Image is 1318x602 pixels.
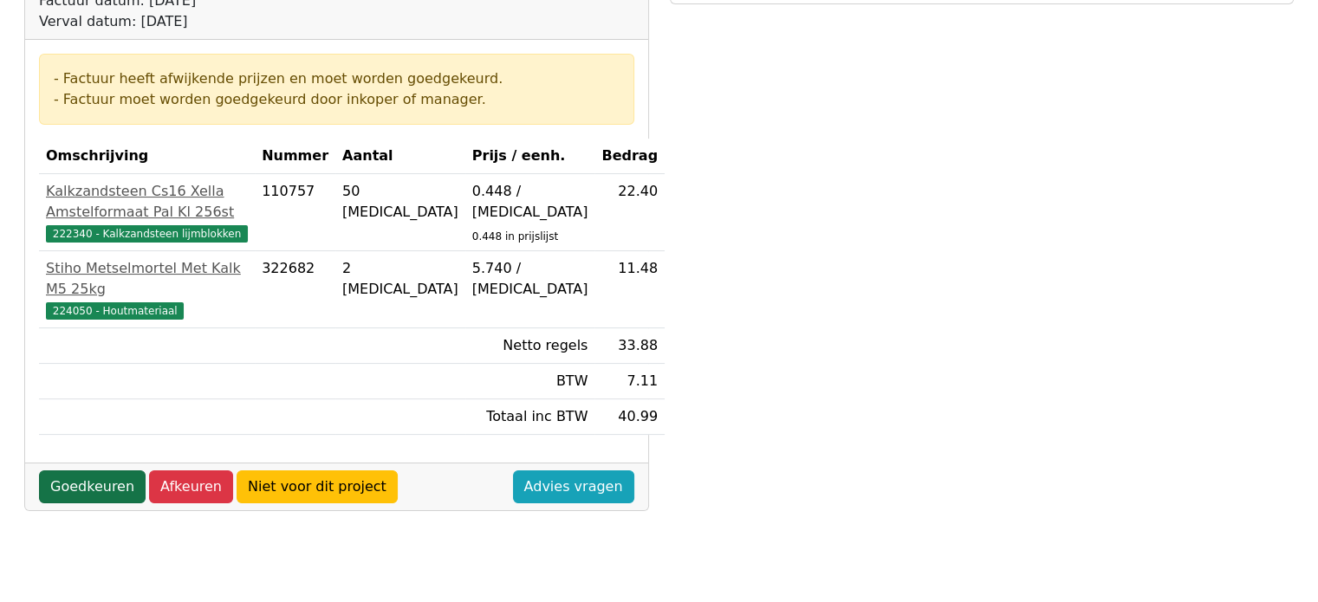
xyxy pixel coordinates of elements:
[594,364,665,399] td: 7.11
[465,139,595,174] th: Prijs / eenh.
[46,258,248,300] div: Stiho Metselmortel Met Kalk M5 25kg
[39,470,146,503] a: Goedkeuren
[594,251,665,328] td: 11.48
[54,68,620,89] div: - Factuur heeft afwijkende prijzen en moet worden goedgekeurd.
[594,399,665,435] td: 40.99
[255,139,335,174] th: Nummer
[465,364,595,399] td: BTW
[465,399,595,435] td: Totaal inc BTW
[342,258,458,300] div: 2 [MEDICAL_DATA]
[46,181,248,243] a: Kalkzandsteen Cs16 Xella Amstelformaat Pal Kl 256st222340 - Kalkzandsteen lijmblokken
[46,225,248,243] span: 222340 - Kalkzandsteen lijmblokken
[594,174,665,251] td: 22.40
[465,328,595,364] td: Netto regels
[594,328,665,364] td: 33.88
[46,181,248,223] div: Kalkzandsteen Cs16 Xella Amstelformaat Pal Kl 256st
[54,89,620,110] div: - Factuur moet worden goedgekeurd door inkoper of manager.
[255,251,335,328] td: 322682
[342,181,458,223] div: 50 [MEDICAL_DATA]
[513,470,634,503] a: Advies vragen
[46,258,248,320] a: Stiho Metselmortel Met Kalk M5 25kg224050 - Houtmateriaal
[335,139,465,174] th: Aantal
[39,11,477,32] div: Verval datum: [DATE]
[472,230,558,243] sub: 0.448 in prijslijst
[237,470,398,503] a: Niet voor dit project
[472,181,588,223] div: 0.448 / [MEDICAL_DATA]
[46,302,184,320] span: 224050 - Houtmateriaal
[149,470,233,503] a: Afkeuren
[472,258,588,300] div: 5.740 / [MEDICAL_DATA]
[39,139,255,174] th: Omschrijving
[255,174,335,251] td: 110757
[594,139,665,174] th: Bedrag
